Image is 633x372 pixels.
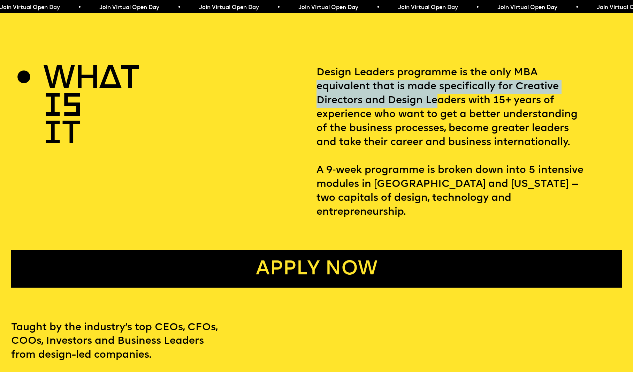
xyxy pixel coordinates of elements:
[476,5,479,10] span: •
[277,5,280,10] span: •
[43,66,94,149] h2: WHAT IS IT
[11,321,220,363] p: Taught by the industry’s top CEOs, CFOs, COOs, Investors and Business Leaders from design-led com...
[11,250,622,288] a: Apply now
[177,5,181,10] span: •
[78,5,81,10] span: •
[575,5,579,10] span: •
[376,5,380,10] span: •
[316,66,622,219] p: Design Leaders programme is the only MBA equivalent that is made specifically for Creative Direct...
